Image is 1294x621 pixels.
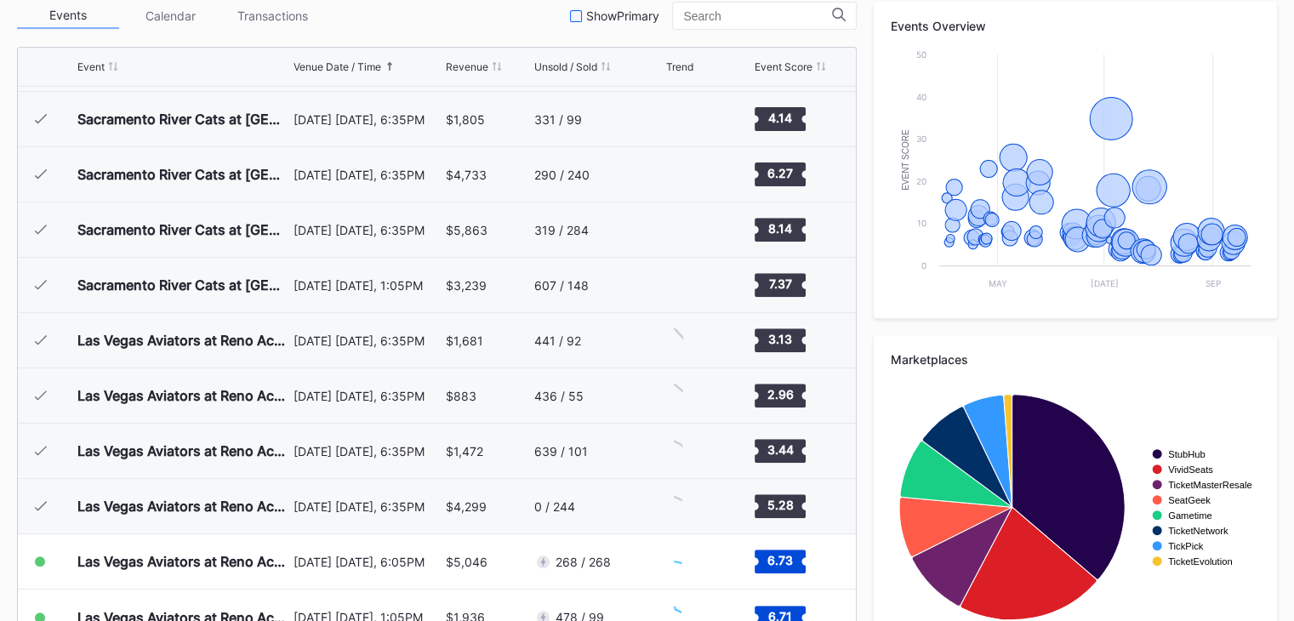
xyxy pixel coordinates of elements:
text: 6.73 [767,553,793,567]
div: [DATE] [DATE], 6:05PM [294,555,442,569]
svg: Chart title [665,98,716,140]
input: Search [683,9,832,23]
div: $1,472 [446,444,483,459]
svg: Chart title [665,485,716,527]
div: 290 / 240 [534,168,590,182]
div: [DATE] [DATE], 6:35PM [294,444,442,459]
text: 8.14 [768,221,792,236]
div: 607 / 148 [534,278,589,293]
div: Las Vegas Aviators at Reno Aces [77,498,289,515]
text: 0 [921,260,926,271]
div: 319 / 284 [534,223,589,237]
text: 20 [916,176,926,186]
div: $883 [446,389,476,403]
div: Las Vegas Aviators at Reno Aces [77,442,289,459]
text: Gametime [1168,510,1212,521]
div: $3,239 [446,278,487,293]
text: VividSeats [1168,464,1213,475]
text: 7.37 [768,276,791,291]
div: 268 / 268 [556,555,611,569]
svg: Chart title [665,153,716,196]
text: 50 [916,49,926,60]
div: Sacramento River Cats at [GEOGRAPHIC_DATA] Aces [77,221,289,238]
div: [DATE] [DATE], 6:35PM [294,168,442,182]
div: Events [17,3,119,29]
text: May [989,278,1008,288]
div: [DATE] [DATE], 6:35PM [294,112,442,127]
text: StubHub [1168,449,1206,459]
svg: Chart title [665,319,716,362]
div: Las Vegas Aviators at Reno Aces [77,553,289,570]
div: $1,805 [446,112,485,127]
div: [DATE] [DATE], 6:35PM [294,389,442,403]
text: [DATE] [1091,278,1119,288]
div: Trend [665,60,693,73]
div: [DATE] [DATE], 6:35PM [294,499,442,514]
div: Sacramento River Cats at [GEOGRAPHIC_DATA] Aces [77,166,289,183]
div: Revenue [446,60,488,73]
div: Sacramento River Cats at [GEOGRAPHIC_DATA] Aces [77,111,289,128]
svg: Chart title [665,208,716,251]
text: Event Score [901,129,910,191]
div: Marketplaces [891,352,1260,367]
text: 2.96 [767,387,793,402]
text: 3.13 [768,332,792,346]
text: SeatGeek [1168,495,1211,505]
div: 639 / 101 [534,444,588,459]
svg: Chart title [665,264,716,306]
text: 3.44 [767,442,793,457]
div: Sacramento River Cats at [GEOGRAPHIC_DATA] Aces [77,276,289,293]
text: 5.28 [767,498,793,512]
div: 331 / 99 [534,112,582,127]
svg: Chart title [665,374,716,417]
text: Sep [1206,278,1221,288]
div: 441 / 92 [534,333,581,348]
text: TicketNetwork [1168,526,1228,536]
text: 30 [916,134,926,144]
text: TicketMasterResale [1168,480,1251,490]
div: Unsold / Sold [534,60,597,73]
text: 10 [917,218,926,228]
div: Event Score [755,60,812,73]
div: $5,046 [446,555,487,569]
svg: Chart title [891,46,1259,301]
div: 436 / 55 [534,389,584,403]
div: Las Vegas Aviators at Reno Aces [77,387,289,404]
div: [DATE] [DATE], 1:05PM [294,278,442,293]
div: 0 / 244 [534,499,575,514]
div: [DATE] [DATE], 6:35PM [294,333,442,348]
svg: Chart title [665,430,716,472]
div: Venue Date / Time [294,60,381,73]
text: TicketEvolution [1168,556,1232,567]
div: Transactions [221,3,323,29]
svg: Chart title [665,540,716,583]
div: $1,681 [446,333,483,348]
text: 6.27 [767,166,793,180]
div: Event [77,60,105,73]
text: 4.14 [768,111,792,125]
div: Calendar [119,3,221,29]
div: $4,299 [446,499,487,514]
div: Events Overview [891,19,1260,33]
text: TickPick [1168,541,1204,551]
div: [DATE] [DATE], 6:35PM [294,223,442,237]
text: 40 [916,92,926,102]
div: $5,863 [446,223,487,237]
div: Las Vegas Aviators at Reno Aces [77,332,289,349]
div: Show Primary [586,9,659,23]
div: $4,733 [446,168,487,182]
